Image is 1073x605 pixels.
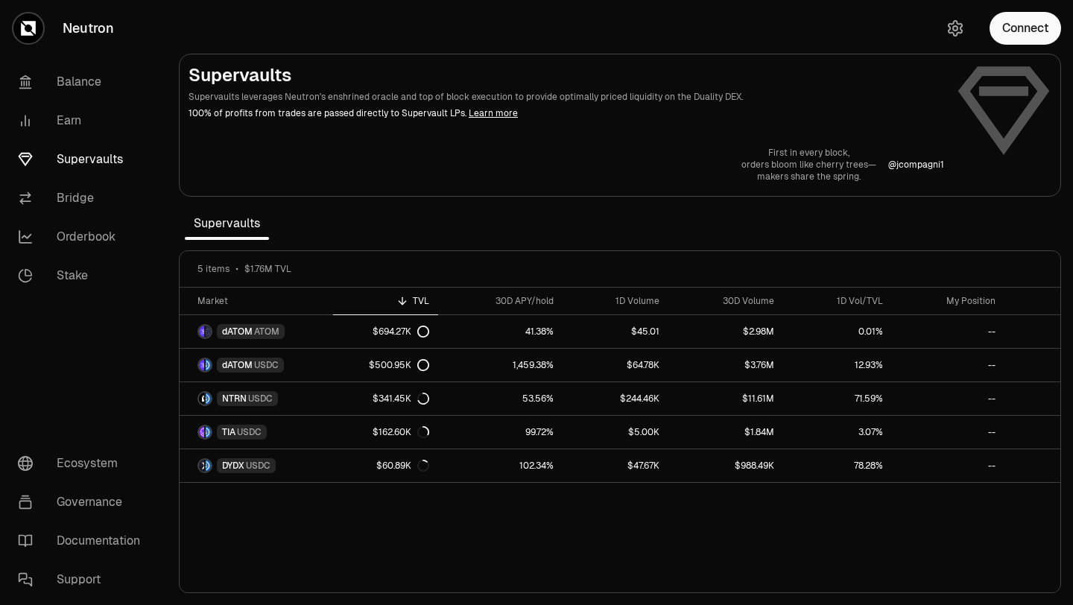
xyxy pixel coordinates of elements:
div: $162.60K [373,426,429,438]
a: First in every block,orders bloom like cherry trees—makers share the spring. [741,147,876,183]
h2: Supervaults [189,63,944,87]
a: $694.27K [333,315,438,348]
a: $500.95K [333,349,438,381]
span: DYDX [222,460,244,472]
p: First in every block, [741,147,876,159]
a: TIA LogoUSDC LogoTIAUSDC [180,416,333,449]
div: TVL [342,295,429,307]
a: Stake [6,256,161,295]
span: ATOM [254,326,279,338]
img: USDC Logo [206,393,211,405]
a: DYDX LogoUSDC LogoDYDXUSDC [180,449,333,482]
a: @jcompagni1 [888,159,944,171]
div: My Position [901,295,996,307]
a: Ecosystem [6,444,161,483]
p: makers share the spring. [741,171,876,183]
a: $162.60K [333,416,438,449]
div: 1D Volume [572,295,659,307]
a: Supervaults [6,140,161,179]
a: dATOM LogoATOM LogodATOMATOM [180,315,333,348]
a: Support [6,560,161,599]
a: $64.78K [563,349,668,381]
a: Orderbook [6,218,161,256]
button: Connect [990,12,1061,45]
div: $341.45K [373,393,429,405]
span: TIA [222,426,235,438]
a: $2.98M [668,315,784,348]
span: NTRN [222,393,247,405]
div: $694.27K [373,326,429,338]
a: -- [892,449,1004,482]
a: -- [892,315,1004,348]
a: $60.89K [333,449,438,482]
div: 30D Volume [677,295,775,307]
div: Market [197,295,324,307]
img: USDC Logo [206,359,211,371]
p: orders bloom like cherry trees— [741,159,876,171]
a: 53.56% [438,382,563,415]
a: $244.46K [563,382,668,415]
img: dATOM Logo [199,359,204,371]
img: USDC Logo [206,426,211,438]
a: $3.76M [668,349,784,381]
a: 1,459.38% [438,349,563,381]
a: $47.67K [563,449,668,482]
a: 102.34% [438,449,563,482]
img: dATOM Logo [199,326,204,338]
div: 30D APY/hold [447,295,554,307]
a: -- [892,382,1004,415]
span: dATOM [222,326,253,338]
span: USDC [254,359,279,371]
a: $341.45K [333,382,438,415]
span: 5 items [197,263,230,275]
span: USDC [237,426,262,438]
a: Learn more [469,107,518,119]
a: 3.07% [783,416,891,449]
img: TIA Logo [199,426,204,438]
div: $60.89K [376,460,429,472]
a: Documentation [6,522,161,560]
div: $500.95K [369,359,429,371]
a: 99.72% [438,416,563,449]
a: NTRN LogoUSDC LogoNTRNUSDC [180,382,333,415]
span: USDC [246,460,270,472]
a: 41.38% [438,315,563,348]
a: Bridge [6,179,161,218]
a: $1.84M [668,416,784,449]
span: Supervaults [185,209,269,238]
span: USDC [248,393,273,405]
img: DYDX Logo [199,460,204,472]
a: 78.28% [783,449,891,482]
div: 1D Vol/TVL [792,295,882,307]
a: $11.61M [668,382,784,415]
p: @ jcompagni1 [888,159,944,171]
a: -- [892,416,1004,449]
a: $988.49K [668,449,784,482]
a: Governance [6,483,161,522]
p: Supervaults leverages Neutron's enshrined oracle and top of block execution to provide optimally ... [189,90,944,104]
a: 12.93% [783,349,891,381]
a: Balance [6,63,161,101]
a: $5.00K [563,416,668,449]
img: NTRN Logo [199,393,204,405]
a: dATOM LogoUSDC LogodATOMUSDC [180,349,333,381]
p: 100% of profits from trades are passed directly to Supervault LPs. [189,107,944,120]
a: 71.59% [783,382,891,415]
a: -- [892,349,1004,381]
img: ATOM Logo [206,326,211,338]
span: $1.76M TVL [244,263,291,275]
a: Earn [6,101,161,140]
img: USDC Logo [206,460,211,472]
a: $45.01 [563,315,668,348]
span: dATOM [222,359,253,371]
a: 0.01% [783,315,891,348]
